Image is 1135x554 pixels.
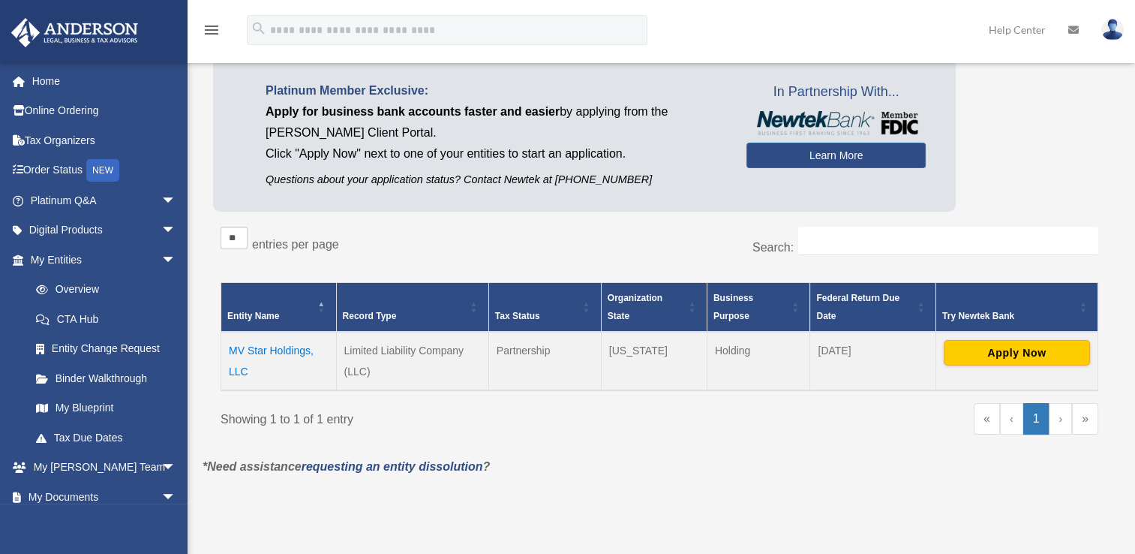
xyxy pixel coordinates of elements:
[488,282,601,332] th: Tax Status: Activate to sort
[221,332,337,390] td: MV Star Holdings, LLC
[608,293,662,321] span: Organization State
[11,185,199,215] a: Platinum Q&Aarrow_drop_down
[495,311,540,321] span: Tax Status
[7,18,143,47] img: Anderson Advisors Platinum Portal
[601,282,707,332] th: Organization State: Activate to sort
[707,332,810,390] td: Holding
[1101,19,1124,41] img: User Pic
[161,482,191,513] span: arrow_drop_down
[11,155,199,186] a: Order StatusNEW
[942,307,1075,325] div: Try Newtek Bank
[203,26,221,39] a: menu
[1023,403,1049,435] a: 1
[11,125,199,155] a: Tax Organizers
[161,245,191,275] span: arrow_drop_down
[21,334,191,364] a: Entity Change Request
[974,403,1000,435] a: First
[816,293,899,321] span: Federal Return Due Date
[11,215,199,245] a: Digital Productsarrow_drop_down
[21,423,191,453] a: Tax Due Dates
[203,21,221,39] i: menu
[251,20,267,37] i: search
[336,332,488,390] td: Limited Liability Company (LLC)
[161,215,191,246] span: arrow_drop_down
[1049,403,1072,435] a: Next
[221,403,648,430] div: Showing 1 to 1 of 1 entry
[935,282,1097,332] th: Try Newtek Bank : Activate to sort
[488,332,601,390] td: Partnership
[21,363,191,393] a: Binder Walkthrough
[266,105,560,118] span: Apply for business bank accounts faster and easier
[810,332,936,390] td: [DATE]
[601,332,707,390] td: [US_STATE]
[11,96,199,126] a: Online Ordering
[161,453,191,483] span: arrow_drop_down
[746,80,926,104] span: In Partnership With...
[944,340,1090,366] button: Apply Now
[266,170,724,189] p: Questions about your application status? Contact Newtek at [PHONE_NUMBER]
[11,66,199,96] a: Home
[227,311,279,321] span: Entity Name
[302,460,483,473] a: requesting an entity dissolution
[343,311,397,321] span: Record Type
[11,482,199,512] a: My Documentsarrow_drop_down
[21,304,191,334] a: CTA Hub
[266,101,724,143] p: by applying from the [PERSON_NAME] Client Portal.
[266,143,724,164] p: Click "Apply Now" next to one of your entities to start an application.
[21,275,184,305] a: Overview
[752,241,794,254] label: Search:
[746,143,926,168] a: Learn More
[707,282,810,332] th: Business Purpose: Activate to sort
[1000,403,1023,435] a: Previous
[11,245,191,275] a: My Entitiesarrow_drop_down
[266,80,724,101] p: Platinum Member Exclusive:
[1072,403,1098,435] a: Last
[161,185,191,216] span: arrow_drop_down
[754,111,918,135] img: NewtekBankLogoSM.png
[713,293,753,321] span: Business Purpose
[810,282,936,332] th: Federal Return Due Date: Activate to sort
[11,453,199,483] a: My [PERSON_NAME] Teamarrow_drop_down
[336,282,488,332] th: Record Type: Activate to sort
[86,159,119,182] div: NEW
[21,393,191,423] a: My Blueprint
[252,238,339,251] label: entries per page
[221,282,337,332] th: Entity Name: Activate to invert sorting
[203,460,490,473] em: *Need assistance ?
